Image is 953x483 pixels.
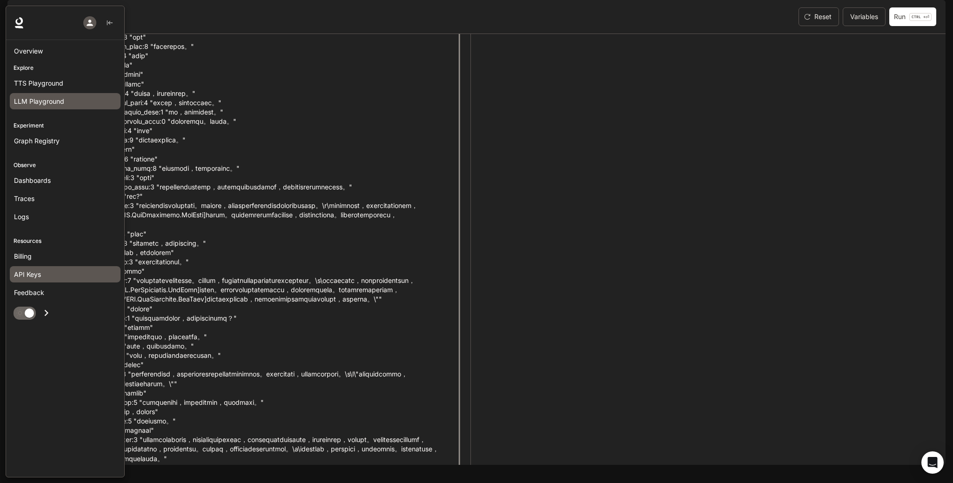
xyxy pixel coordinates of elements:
span: Traces [14,194,34,203]
button: Reset [799,7,839,26]
a: Logs [10,208,121,225]
span: LLM Playground [14,96,64,106]
a: TTS Playground [10,75,121,91]
a: API Keys [10,266,121,282]
a: LLM Playground [10,93,121,109]
span: Billing [14,251,32,261]
a: Overview [10,43,121,59]
p: Explore [6,64,124,72]
a: Feedback [10,284,121,301]
button: RunCTRL +⏎ [889,7,936,26]
p: ⏎ [909,13,932,21]
p: Experiment [6,121,124,130]
a: Billing [10,248,121,264]
a: Graph Registry [10,133,121,149]
span: Feedback [14,288,44,297]
span: Dashboards [14,175,51,185]
a: Dashboards [10,172,121,188]
button: Variables [843,7,886,26]
span: Dark mode toggle [25,308,34,318]
a: Traces [10,190,121,207]
span: API Keys [14,269,41,279]
div: Open Intercom Messenger [921,451,944,474]
span: Logs [14,212,29,221]
p: Resources [6,237,124,245]
button: Open drawer [36,303,57,322]
span: Graph Registry [14,136,60,146]
span: Overview [14,46,43,56]
span: TTS Playground [14,78,63,88]
p: CTRL + [912,14,926,20]
p: Observe [6,161,124,169]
